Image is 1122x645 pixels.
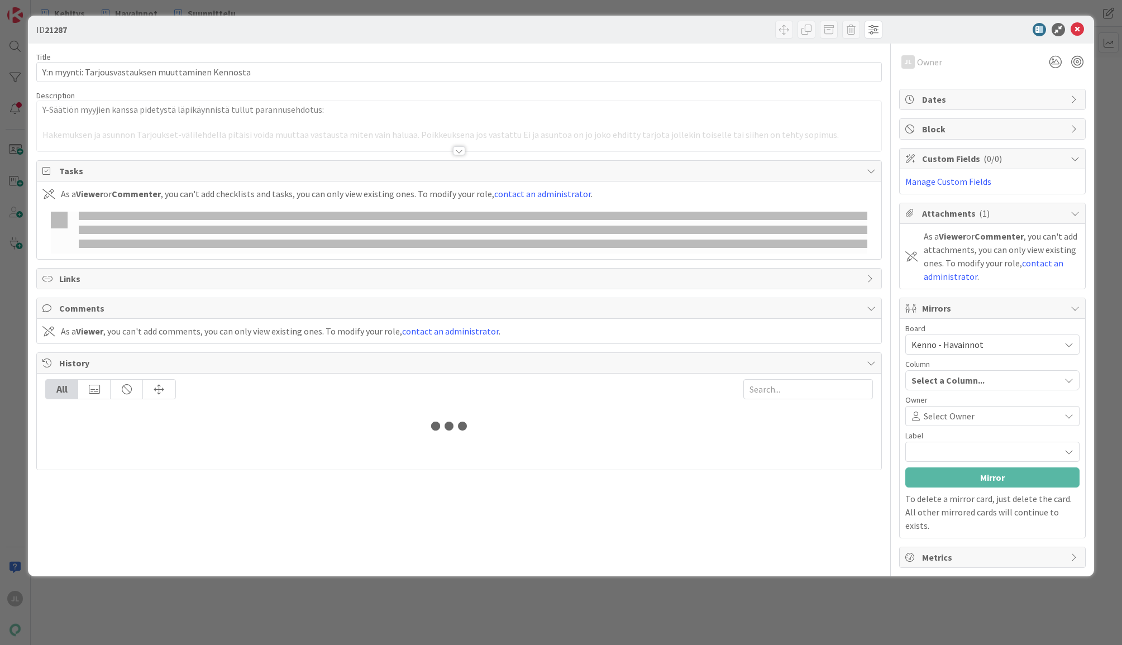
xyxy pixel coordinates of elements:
span: ( 1 ) [979,208,990,219]
span: Dates [922,93,1065,106]
label: Title [36,52,51,62]
div: As a or , you can't add attachments, you can only view existing ones. To modify your role, . [924,230,1080,283]
a: Manage Custom Fields [905,176,991,187]
span: Metrics [922,551,1065,564]
input: Search... [743,379,873,399]
b: Viewer [76,326,103,337]
span: Y-Säätiön myyjien kanssa pidetystä läpikäynnistä tullut parannusehdotus: [42,104,324,115]
b: Commenter [975,231,1024,242]
span: Label [905,432,923,439]
span: Comments [59,302,861,315]
b: Viewer [939,231,966,242]
button: Select a Column... [905,370,1080,390]
span: Owner [917,55,942,69]
span: Description [36,90,75,101]
b: Viewer [76,188,103,199]
b: Commenter [112,188,161,199]
span: Attachments [922,207,1065,220]
span: ( 0/0 ) [983,153,1002,164]
div: All [46,380,78,399]
div: As a or , you can't add checklists and tasks, you can only view existing ones. To modify your rol... [61,187,593,200]
span: History [59,356,861,370]
span: Custom Fields [922,152,1065,165]
span: Select a Column... [911,373,985,388]
a: contact an administrator [402,326,499,337]
div: JL [901,55,915,69]
span: Tasks [59,164,861,178]
span: Owner [905,396,928,404]
span: Mirrors [922,302,1065,315]
button: Mirror [905,467,1080,488]
span: Kenno - Havainnot [911,339,983,350]
div: As a , you can't add comments, you can only view existing ones. To modify your role, . [61,324,500,338]
span: Links [59,272,861,285]
span: Block [922,122,1065,136]
p: To delete a mirror card, just delete the card. All other mirrored cards will continue to exists. [905,492,1080,532]
span: Column [905,360,930,368]
span: Board [905,324,925,332]
input: type card name here... [36,62,882,82]
b: 21287 [45,24,67,35]
a: contact an administrator [494,188,591,199]
span: Select Owner [924,409,975,423]
span: ID [36,23,67,36]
